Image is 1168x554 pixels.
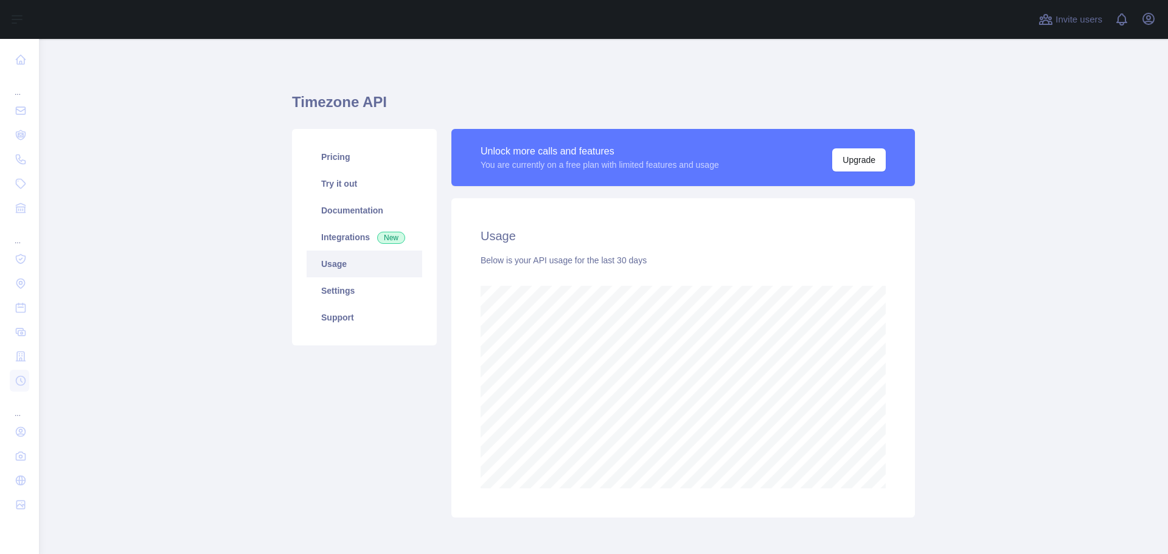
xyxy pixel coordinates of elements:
[481,227,886,244] h2: Usage
[10,394,29,418] div: ...
[307,224,422,251] a: Integrations New
[377,232,405,244] span: New
[832,148,886,171] button: Upgrade
[307,144,422,170] a: Pricing
[1055,13,1102,27] span: Invite users
[307,277,422,304] a: Settings
[1036,10,1105,29] button: Invite users
[307,251,422,277] a: Usage
[10,221,29,246] div: ...
[481,159,719,171] div: You are currently on a free plan with limited features and usage
[481,144,719,159] div: Unlock more calls and features
[10,73,29,97] div: ...
[307,197,422,224] a: Documentation
[307,170,422,197] a: Try it out
[292,92,915,122] h1: Timezone API
[307,304,422,331] a: Support
[481,254,886,266] div: Below is your API usage for the last 30 days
